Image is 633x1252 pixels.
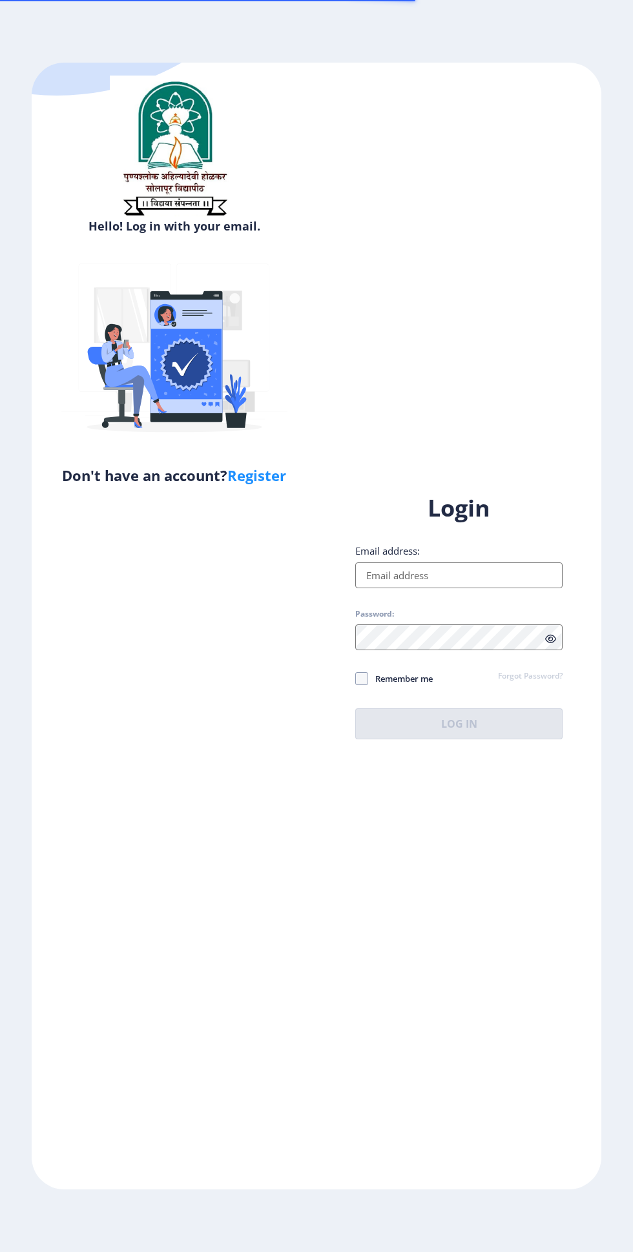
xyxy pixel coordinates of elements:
[368,671,433,686] span: Remember me
[61,239,287,465] img: Verified-rafiki.svg
[355,562,563,588] input: Email address
[355,609,394,619] label: Password:
[355,493,563,524] h1: Login
[355,708,563,739] button: Log In
[355,544,420,557] label: Email address:
[498,671,563,682] a: Forgot Password?
[41,218,307,234] h6: Hello! Log in with your email.
[227,466,286,485] a: Register
[41,465,307,486] h5: Don't have an account?
[110,76,239,221] img: sulogo.png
